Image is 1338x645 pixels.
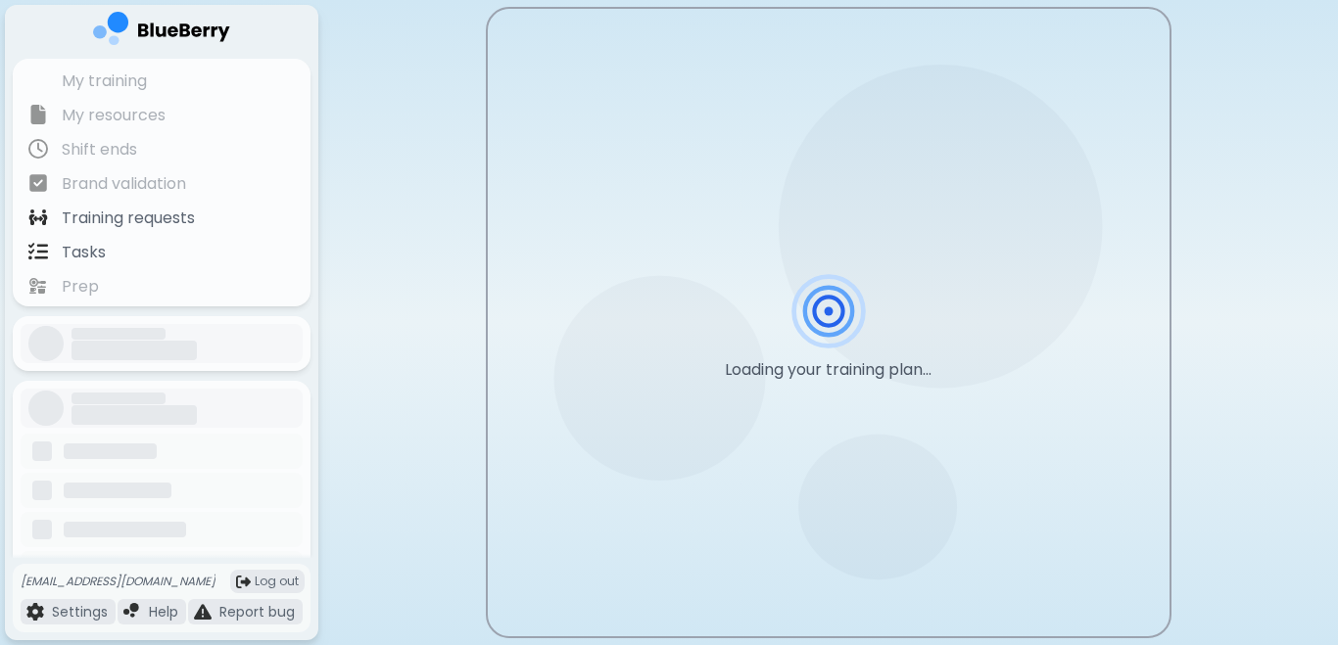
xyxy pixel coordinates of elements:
[28,242,48,261] img: file icon
[62,241,106,264] p: Tasks
[93,12,230,52] img: company logo
[725,358,932,382] p: Loading your training plan...
[28,173,48,193] img: file icon
[123,603,141,621] img: file icon
[62,69,147,93] p: My training
[28,139,48,159] img: file icon
[62,207,195,230] p: Training requests
[219,603,295,621] p: Report bug
[194,603,212,621] img: file icon
[255,574,299,589] span: Log out
[62,138,137,161] p: Shift ends
[28,276,48,296] img: file icon
[28,105,48,124] img: file icon
[149,603,178,621] p: Help
[62,275,99,299] p: Prep
[28,70,48,90] img: file icon
[62,104,166,127] p: My resources
[62,172,186,196] p: Brand validation
[28,207,48,227] img: file icon
[52,603,108,621] p: Settings
[21,574,215,589] p: [EMAIL_ADDRESS][DOMAIN_NAME]
[236,575,251,589] img: logout
[26,603,44,621] img: file icon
